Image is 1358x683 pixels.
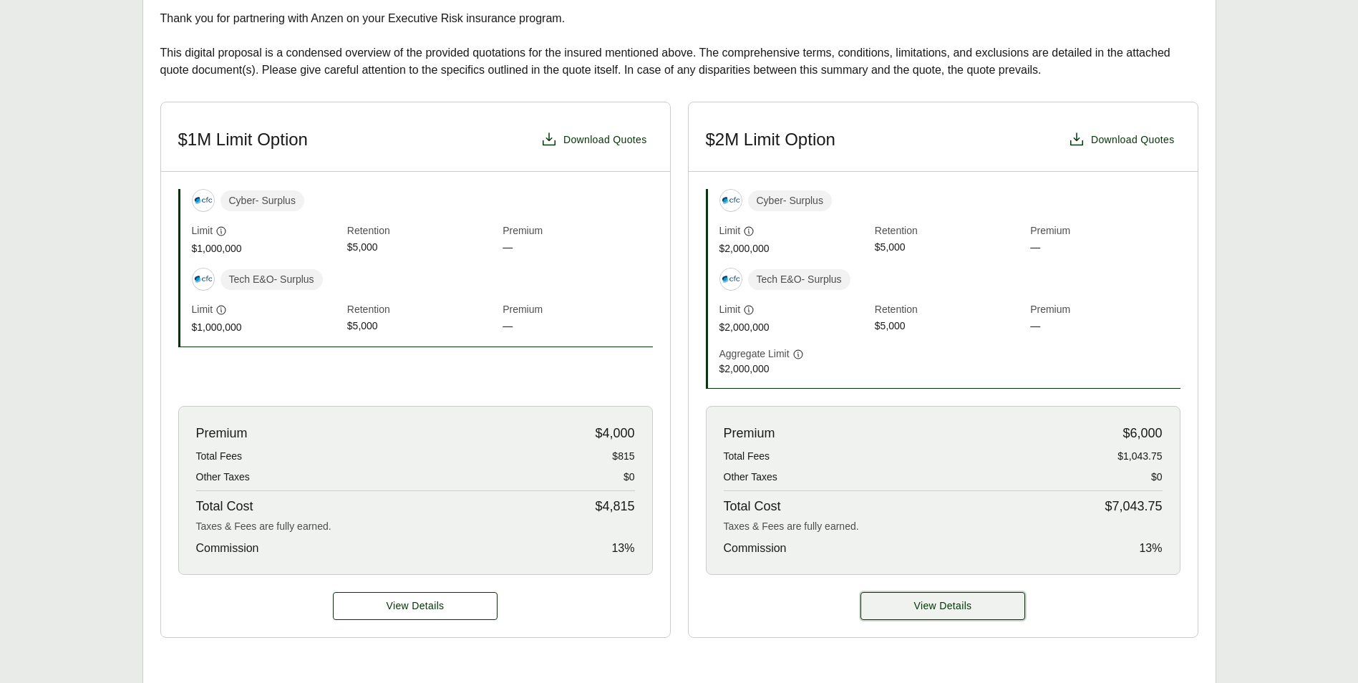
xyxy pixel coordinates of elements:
span: $1,000,000 [192,320,341,335]
span: $2,000,000 [719,320,869,335]
img: CFC [720,190,742,211]
span: $0 [624,470,635,485]
span: Commission [724,540,787,557]
span: — [503,319,652,335]
span: Premium [724,424,775,443]
span: Other Taxes [724,470,777,485]
span: Limit [719,302,741,317]
span: Commission [196,540,259,557]
span: Limit [192,302,213,317]
span: — [1030,319,1180,335]
img: CFC [193,190,214,211]
img: CFC [193,268,214,290]
span: $4,000 [595,424,634,443]
span: $815 [612,449,634,464]
span: Retention [347,223,497,240]
span: $5,000 [875,319,1024,335]
span: Premium [503,302,652,319]
div: Taxes & Fees are fully earned. [724,519,1163,534]
span: Total Fees [196,449,243,464]
span: View Details [914,599,972,614]
h3: $2M Limit Option [706,129,835,150]
span: Limit [192,223,213,238]
span: View Details [387,599,445,614]
span: $4,815 [595,497,634,516]
button: View Details [333,592,498,620]
span: Tech E&O - Surplus [220,269,323,290]
button: Download Quotes [1062,125,1180,154]
span: $7,043.75 [1105,497,1162,516]
span: Other Taxes [196,470,250,485]
span: $0 [1151,470,1163,485]
h3: $1M Limit Option [178,129,308,150]
span: Tech E&O - Surplus [748,269,850,290]
span: $6,000 [1122,424,1162,443]
span: Cyber - Surplus [220,190,304,211]
span: — [1030,240,1180,256]
span: Retention [347,302,497,319]
span: $1,000,000 [192,241,341,256]
span: Premium [1030,223,1180,240]
span: $2,000,000 [719,362,869,377]
span: 13 % [611,540,634,557]
div: Taxes & Fees are fully earned. [196,519,635,534]
span: $5,000 [347,240,497,256]
img: CFC [720,268,742,290]
div: Thank you for partnering with Anzen on your Executive Risk insurance program. This digital propos... [160,10,1198,79]
span: Total Fees [724,449,770,464]
a: $2M Limit Option details [860,592,1025,620]
span: $5,000 [875,240,1024,256]
span: Premium [1030,302,1180,319]
span: $5,000 [347,319,497,335]
span: Premium [503,223,652,240]
span: $1,043.75 [1117,449,1162,464]
span: Retention [875,223,1024,240]
span: Premium [196,424,248,443]
span: Cyber - Surplus [748,190,832,211]
span: $2,000,000 [719,241,869,256]
button: Download Quotes [535,125,653,154]
span: Download Quotes [1091,132,1175,147]
span: Download Quotes [563,132,647,147]
button: View Details [860,592,1025,620]
span: Limit [719,223,741,238]
span: 13 % [1139,540,1162,557]
a: $1M Limit Option details [333,592,498,620]
span: — [503,240,652,256]
span: Aggregate Limit [719,347,790,362]
span: Retention [875,302,1024,319]
span: Total Cost [196,497,253,516]
span: Total Cost [724,497,781,516]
